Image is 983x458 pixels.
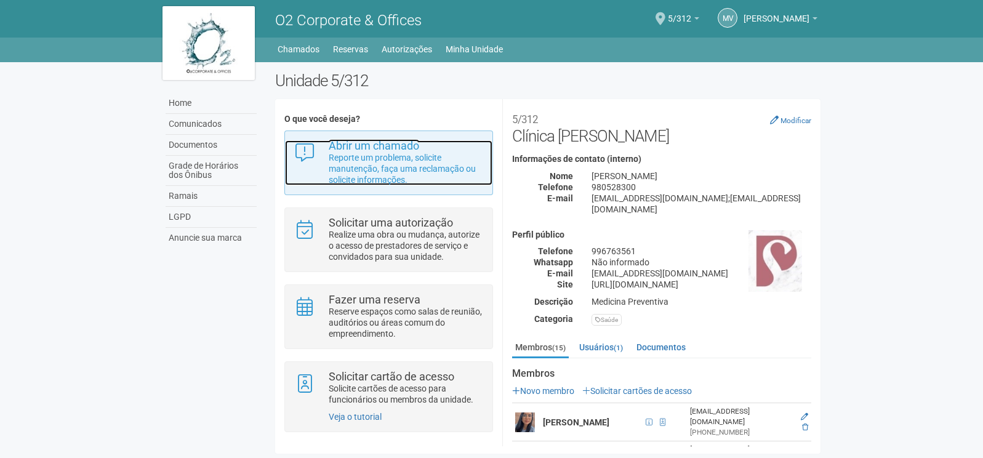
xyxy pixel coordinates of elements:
[333,41,368,58] a: Reservas
[512,155,811,164] h4: Informações de contato (interno)
[329,139,419,152] strong: Abrir um chamado
[534,297,573,307] strong: Descrição
[592,314,622,326] div: Saúde
[534,257,573,267] strong: Whatsapp
[512,338,569,358] a: Membros(15)
[329,306,483,339] p: Reserve espaços como salas de reunião, auditórios ou áreas comum do empreendimento.
[744,15,817,25] a: [PERSON_NAME]
[547,268,573,278] strong: E-mail
[382,41,432,58] a: Autorizações
[284,114,493,124] h4: O que você deseja?
[582,246,821,257] div: 996763561
[512,386,574,396] a: Novo membro
[576,338,626,356] a: Usuários(1)
[690,427,789,438] div: [PHONE_NUMBER]
[534,314,573,324] strong: Categoria
[166,207,257,228] a: LGPD
[668,15,699,25] a: 5/312
[294,217,483,262] a: Solicitar uma autorização Realize uma obra ou mudança, autorize o acesso de prestadores de serviç...
[515,412,535,432] img: user.png
[614,343,623,352] small: (1)
[538,182,573,192] strong: Telefone
[748,230,802,292] img: business.png
[538,246,573,256] strong: Telefone
[275,12,422,29] span: O2 Corporate & Offices
[802,423,808,432] a: Excluir membro
[582,386,692,396] a: Solicitar cartões de acesso
[275,71,821,90] h2: Unidade 5/312
[690,406,789,427] div: [EMAIL_ADDRESS][DOMAIN_NAME]
[770,115,811,125] a: Modificar
[512,368,811,379] strong: Membros
[166,156,257,186] a: Grade de Horários dos Ônibus
[547,193,573,203] strong: E-mail
[718,8,737,28] a: MV
[543,417,609,427] strong: [PERSON_NAME]
[329,370,454,383] strong: Solicitar cartão de acesso
[166,135,257,156] a: Documentos
[294,371,483,405] a: Solicitar cartão de acesso Solicite cartões de acesso para funcionários ou membros da unidade.
[512,113,538,126] small: 5/312
[512,230,811,239] h4: Perfil público
[744,2,809,23] span: Marco Vinicius dos Santos Paiva
[582,257,821,268] div: Não informado
[582,268,821,279] div: [EMAIL_ADDRESS][DOMAIN_NAME]
[329,216,453,229] strong: Solicitar uma autorização
[329,293,420,306] strong: Fazer uma reserva
[552,343,566,352] small: (15)
[278,41,319,58] a: Chamados
[633,338,689,356] a: Documentos
[668,2,691,23] span: 5/312
[329,383,483,405] p: Solicite cartões de acesso para funcionários ou membros da unidade.
[557,279,573,289] strong: Site
[166,114,257,135] a: Comunicados
[166,228,257,248] a: Anuncie sua marca
[582,279,821,290] div: [URL][DOMAIN_NAME]
[582,193,821,215] div: [EMAIL_ADDRESS][DOMAIN_NAME];[EMAIL_ADDRESS][DOMAIN_NAME]
[329,229,483,262] p: Realize uma obra ou mudança, autorize o acesso de prestadores de serviço e convidados para sua un...
[162,6,255,80] img: logo.jpg
[446,41,503,58] a: Minha Unidade
[582,296,821,307] div: Medicina Preventiva
[582,182,821,193] div: 980528300
[329,152,483,185] p: Reporte um problema, solicite manutenção, faça uma reclamação ou solicite informações.
[294,140,483,185] a: Abrir um chamado Reporte um problema, solicite manutenção, faça uma reclamação ou solicite inform...
[166,186,257,207] a: Ramais
[512,108,811,145] h2: Clínica [PERSON_NAME]
[801,412,808,421] a: Editar membro
[166,93,257,114] a: Home
[582,171,821,182] div: [PERSON_NAME]
[550,171,573,181] strong: Nome
[780,116,811,125] small: Modificar
[294,294,483,339] a: Fazer uma reserva Reserve espaços como salas de reunião, auditórios ou áreas comum do empreendime...
[329,412,382,422] a: Veja o tutorial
